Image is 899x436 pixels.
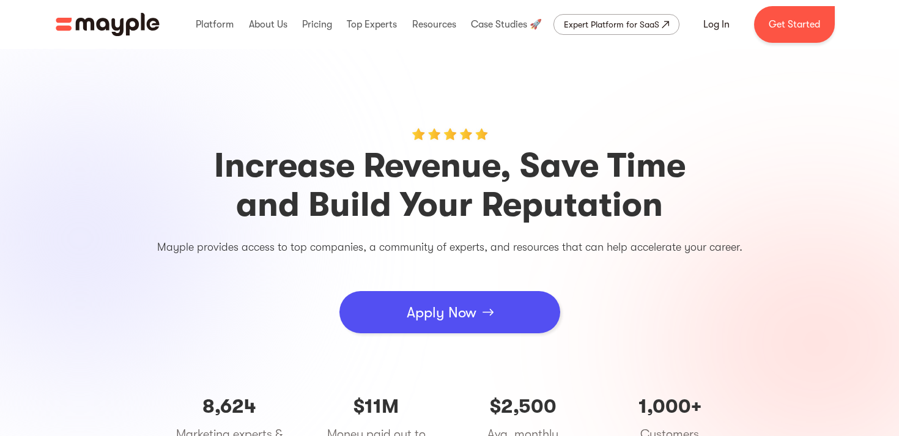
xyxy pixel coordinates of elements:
[174,394,284,419] h4: 8,624
[56,13,160,36] img: Mayple logo
[409,5,459,44] div: Resources
[83,146,816,224] h1: Increase Revenue, Save Time and Build Your Reputation
[344,5,400,44] div: Top Experts
[468,394,578,419] h4: $2,500
[56,13,160,36] a: home
[246,5,290,44] div: About Us
[193,5,237,44] div: Platform
[407,294,476,331] div: Apply Now
[615,394,725,419] h4: 1,000+
[754,6,835,43] a: Get Started
[321,394,431,419] h4: $11M
[339,291,560,333] a: Apply Now
[689,10,744,39] a: Log In
[299,5,335,44] div: Pricing
[553,14,679,35] a: Expert Platform for SaaS
[83,237,816,257] p: Mayple provides access to top companies, a community of experts, and resources that can help acce...
[564,17,659,32] div: Expert Platform for SaaS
